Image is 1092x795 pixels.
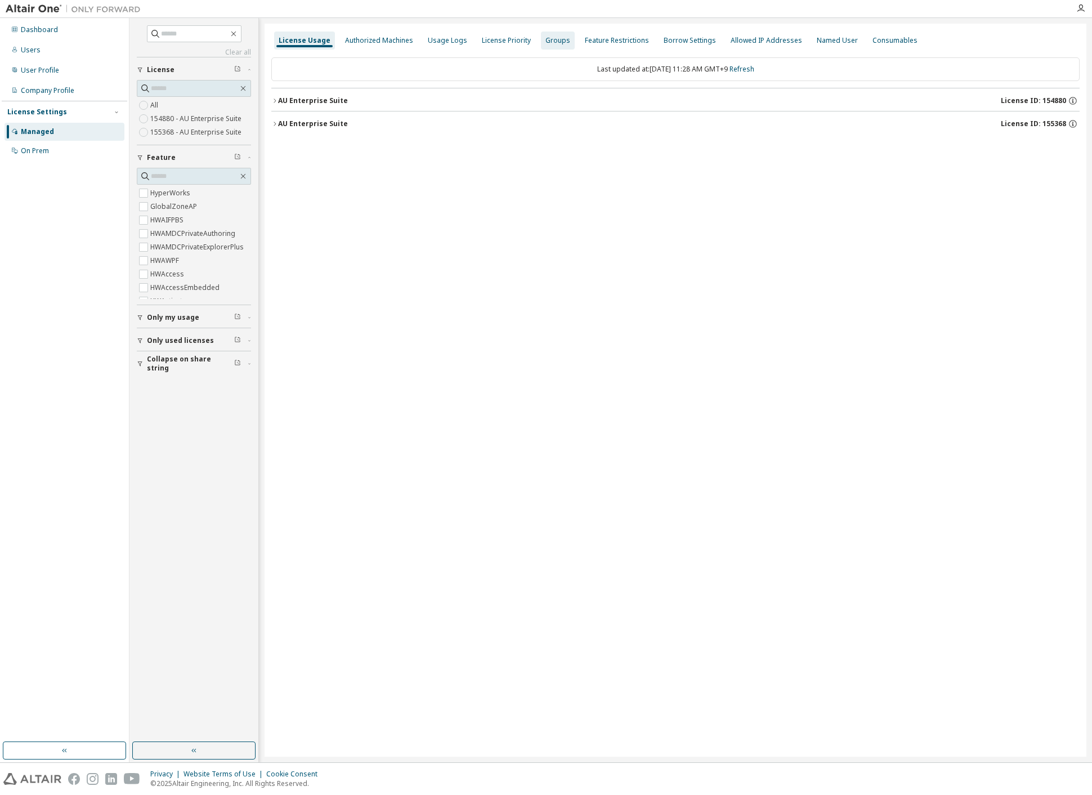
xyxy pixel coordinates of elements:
span: License ID: 154880 [1001,96,1066,105]
a: Clear all [137,48,251,57]
div: Cookie Consent [266,770,324,779]
span: Clear filter [234,336,241,345]
span: Feature [147,153,176,162]
span: Clear filter [234,359,241,368]
label: 154880 - AU Enterprise Suite [150,112,244,126]
span: Clear filter [234,65,241,74]
div: License Priority [482,36,531,45]
label: HWAWPF [150,254,181,267]
img: Altair One [6,3,146,15]
div: Company Profile [21,86,74,95]
label: 155368 - AU Enterprise Suite [150,126,244,139]
div: User Profile [21,66,59,75]
button: Only used licenses [137,328,251,353]
label: HWAccess [150,267,186,281]
div: Borrow Settings [664,36,716,45]
button: Feature [137,145,251,170]
img: facebook.svg [68,773,80,785]
span: Collapse on share string [147,355,234,373]
div: Feature Restrictions [585,36,649,45]
div: License Usage [279,36,330,45]
div: On Prem [21,146,49,155]
img: youtube.svg [124,773,140,785]
label: HyperWorks [150,186,193,200]
div: AU Enterprise Suite [278,96,348,105]
div: License Settings [7,108,67,117]
img: linkedin.svg [105,773,117,785]
label: HWAMDCPrivateExplorerPlus [150,240,246,254]
div: Privacy [150,770,184,779]
div: Allowed IP Addresses [731,36,802,45]
div: Managed [21,127,54,136]
p: © 2025 Altair Engineering, Inc. All Rights Reserved. [150,779,324,788]
div: Named User [817,36,858,45]
img: instagram.svg [87,773,99,785]
button: License [137,57,251,82]
div: Groups [545,36,570,45]
div: Usage Logs [428,36,467,45]
div: Consumables [872,36,918,45]
label: HWAIFPBS [150,213,186,227]
div: Users [21,46,41,55]
label: GlobalZoneAP [150,200,199,213]
div: Website Terms of Use [184,770,266,779]
div: Last updated at: [DATE] 11:28 AM GMT+9 [271,57,1080,81]
span: License [147,65,174,74]
span: Only used licenses [147,336,214,345]
button: AU Enterprise SuiteLicense ID: 154880 [271,88,1080,113]
label: HWAMDCPrivateAuthoring [150,227,238,240]
span: Clear filter [234,153,241,162]
span: License ID: 155368 [1001,119,1066,128]
label: HWAccessEmbedded [150,281,222,294]
button: AU Enterprise SuiteLicense ID: 155368 [271,111,1080,136]
button: Collapse on share string [137,351,251,376]
label: HWActivate [150,294,189,308]
span: Only my usage [147,313,199,322]
span: Clear filter [234,313,241,322]
div: Dashboard [21,25,58,34]
div: Authorized Machines [345,36,413,45]
a: Refresh [730,64,754,74]
button: Only my usage [137,305,251,330]
label: All [150,99,160,112]
div: AU Enterprise Suite [278,119,348,128]
img: altair_logo.svg [3,773,61,785]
